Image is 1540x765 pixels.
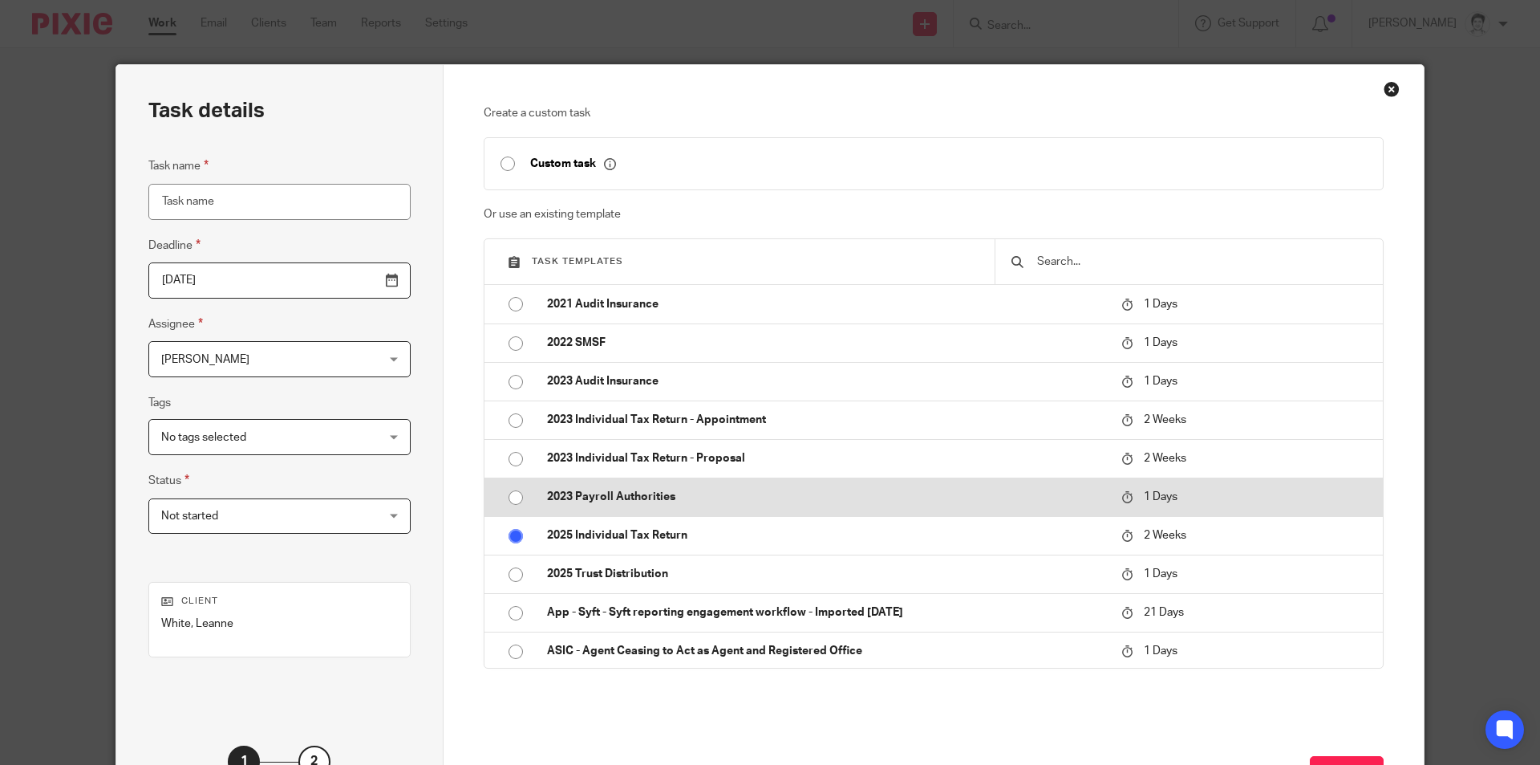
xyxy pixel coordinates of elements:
label: Assignee [148,315,203,333]
p: App - Syft - Syft reporting engagement workflow - Imported [DATE] [547,604,1105,621]
span: 2 Weeks [1144,453,1186,464]
p: 2021 Audit Insurance [547,296,1105,312]
span: 2 Weeks [1144,530,1186,541]
span: 1 Days [1144,299,1177,310]
p: Create a custom task [484,105,1384,121]
p: 2023 Payroll Authorities [547,489,1105,505]
span: 1 Days [1144,337,1177,348]
label: Task name [148,157,209,175]
span: 21 Days [1144,607,1184,618]
p: ASIC - Agent Ceasing to Act as Agent and Registered Office [547,643,1105,659]
p: Client [161,595,398,608]
p: 2025 Trust Distribution [547,566,1105,582]
label: Deadline [148,236,201,254]
p: Custom task [530,157,616,171]
p: 2022 SMSF [547,335,1105,351]
input: Search... [1035,253,1367,271]
span: 1 Days [1144,376,1177,387]
p: 2023 Audit Insurance [547,373,1105,389]
span: No tags selected [161,432,246,443]
h2: Task details [148,97,265,124]
p: White, Leanne [161,616,398,632]
span: 2 Weeks [1144,414,1186,425]
span: Task templates [532,257,623,266]
label: Status [148,471,189,490]
span: Not started [161,511,218,522]
p: Or use an existing template [484,206,1384,222]
input: Pick a date [148,262,411,299]
span: [PERSON_NAME] [161,354,249,365]
span: 1 Days [1144,568,1177,580]
p: 2023 Individual Tax Return - Appointment [547,412,1105,428]
div: Close this dialog window [1384,81,1400,97]
input: Task name [148,184,411,220]
p: 2025 Individual Tax Return [547,527,1105,543]
label: Tags [148,395,171,411]
span: 1 Days [1144,645,1177,657]
p: 2023 Individual Tax Return - Proposal [547,450,1105,466]
span: 1 Days [1144,491,1177,503]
